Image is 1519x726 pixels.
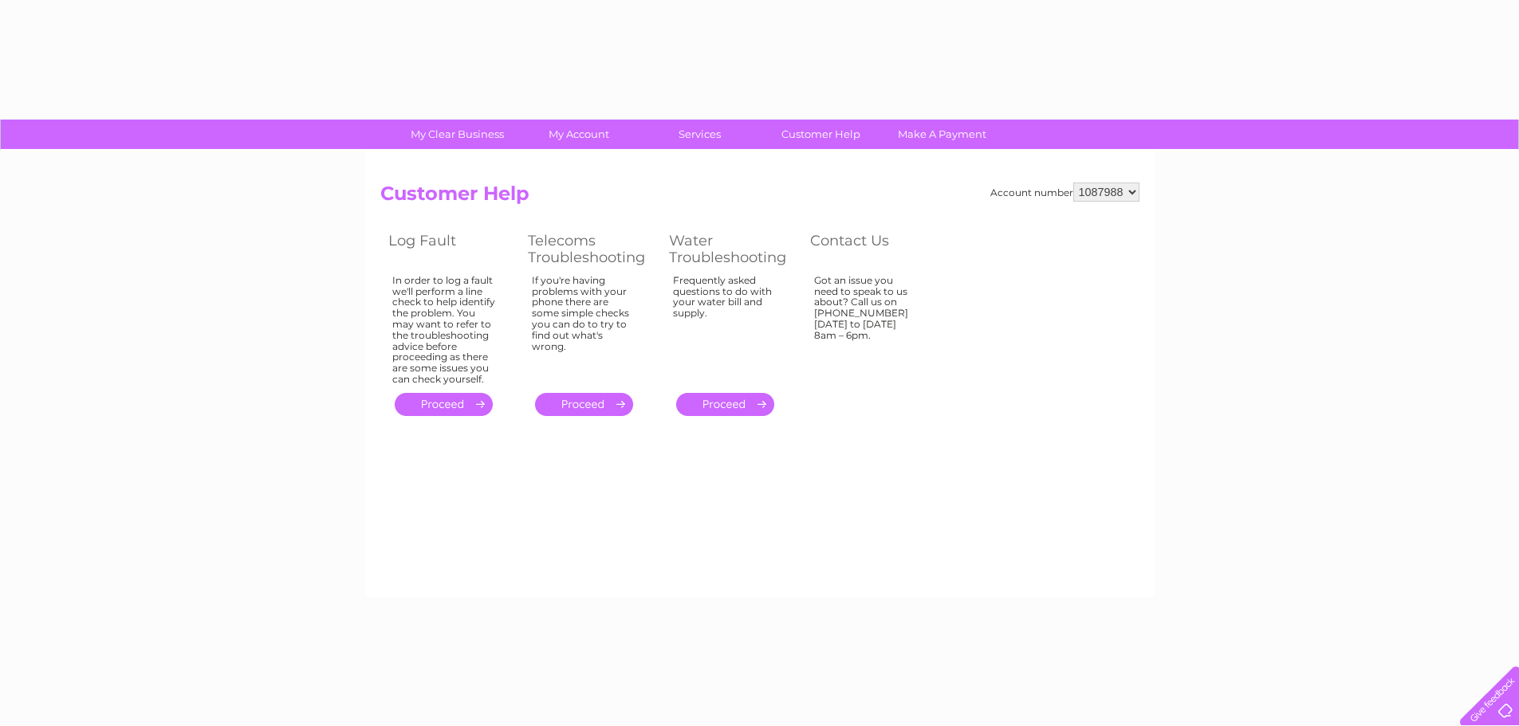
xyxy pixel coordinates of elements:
div: Account number [990,182,1139,202]
div: Got an issue you need to speak to us about? Call us on [PHONE_NUMBER] [DATE] to [DATE] 8am – 6pm. [814,275,918,379]
a: Customer Help [755,120,887,149]
th: Log Fault [380,228,520,270]
a: . [676,393,774,416]
a: Make A Payment [876,120,1008,149]
a: My Clear Business [392,120,523,149]
th: Telecoms Troubleshooting [520,228,661,270]
div: Frequently asked questions to do with your water bill and supply. [673,275,778,379]
a: . [395,393,493,416]
th: Contact Us [802,228,942,270]
div: If you're having problems with your phone there are some simple checks you can do to try to find ... [532,275,637,379]
h2: Customer Help [380,182,1139,213]
th: Water Troubleshooting [661,228,802,270]
a: . [535,393,633,416]
a: My Account [513,120,644,149]
a: Services [634,120,765,149]
div: In order to log a fault we'll perform a line check to help identify the problem. You may want to ... [392,275,496,385]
